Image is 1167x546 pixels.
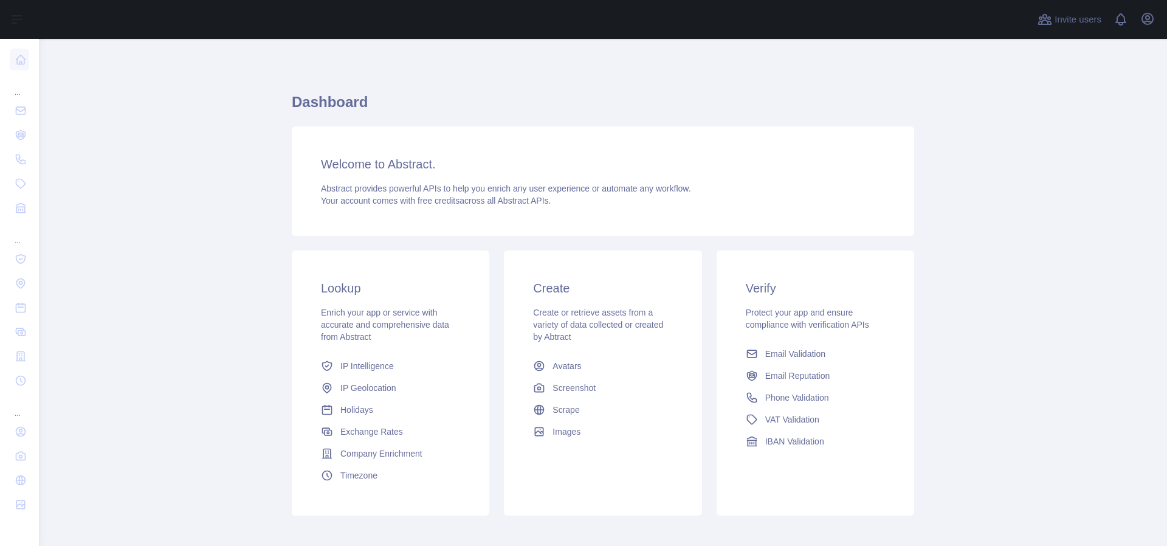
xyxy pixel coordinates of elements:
[321,308,449,342] span: Enrich your app or service with accurate and comprehensive data from Abstract
[316,399,465,421] a: Holidays
[316,377,465,399] a: IP Geolocation
[340,426,403,438] span: Exchange Rates
[316,421,465,443] a: Exchange Rates
[533,308,663,342] span: Create or retrieve assets from a variety of data collected or created by Abtract
[528,377,677,399] a: Screenshot
[316,465,465,486] a: Timezone
[746,280,885,297] h3: Verify
[553,426,580,438] span: Images
[746,308,869,330] span: Protect your app and ensure compliance with verification APIs
[741,365,890,387] a: Email Reputation
[533,280,672,297] h3: Create
[528,421,677,443] a: Images
[340,469,377,482] span: Timezone
[316,355,465,377] a: IP Intelligence
[553,382,596,394] span: Screenshot
[741,343,890,365] a: Email Validation
[528,399,677,421] a: Scrape
[1035,10,1104,29] button: Invite users
[765,370,830,382] span: Email Reputation
[10,221,29,246] div: ...
[10,73,29,97] div: ...
[340,360,394,372] span: IP Intelligence
[765,392,829,404] span: Phone Validation
[765,435,824,448] span: IBAN Validation
[765,348,825,360] span: Email Validation
[741,387,890,409] a: Phone Validation
[553,404,579,416] span: Scrape
[340,404,373,416] span: Holidays
[321,196,551,206] span: Your account comes with across all Abstract APIs.
[741,430,890,452] a: IBAN Validation
[340,382,396,394] span: IP Geolocation
[1055,13,1101,27] span: Invite users
[321,156,885,173] h3: Welcome to Abstract.
[292,92,914,122] h1: Dashboard
[340,448,422,460] span: Company Enrichment
[316,443,465,465] a: Company Enrichment
[765,413,819,426] span: VAT Validation
[553,360,581,372] span: Avatars
[741,409,890,430] a: VAT Validation
[10,394,29,418] div: ...
[528,355,677,377] a: Avatars
[321,280,460,297] h3: Lookup
[418,196,460,206] span: free credits
[321,184,691,193] span: Abstract provides powerful APIs to help you enrich any user experience or automate any workflow.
